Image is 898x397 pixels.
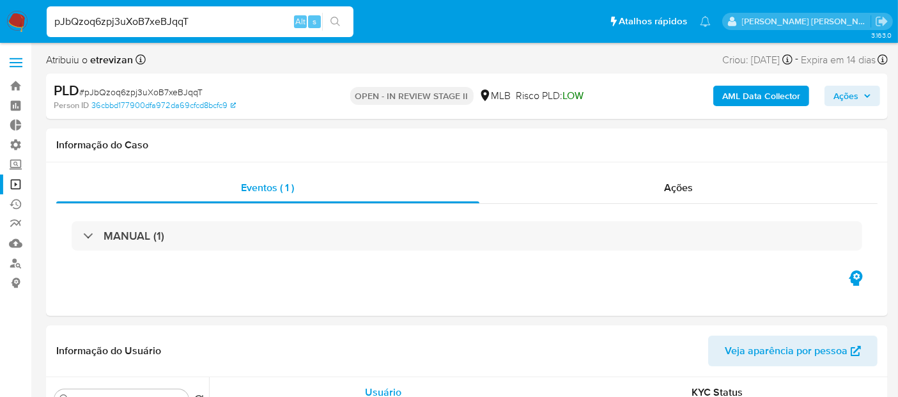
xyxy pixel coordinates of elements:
button: Ações [824,86,880,106]
span: Ações [833,86,858,106]
span: Atalhos rápidos [619,15,687,28]
input: Pesquise usuários ou casos... [47,13,353,30]
div: MANUAL (1) [72,221,862,251]
a: Sair [875,15,888,28]
a: 36cbbd177900dfa972da69cfcd8bcfc9 [91,100,236,111]
span: s [313,15,316,27]
span: LOW [563,88,584,103]
a: Notificações [700,16,711,27]
span: Alt [295,15,306,27]
p: luciana.joia@mercadopago.com.br [742,15,871,27]
div: MLB [479,89,511,103]
b: etrevizan [88,52,133,67]
h3: MANUAL (1) [104,229,164,243]
button: search-icon [322,13,348,31]
div: Criou: [DATE] [722,51,793,68]
span: Atribuiu o [46,53,133,67]
b: AML Data Collector [722,86,800,106]
span: # pJbQzoq6zpj3uXoB7xeBJqqT [79,86,203,98]
span: Eventos ( 1 ) [241,180,294,195]
button: AML Data Collector [713,86,809,106]
span: Risco PLD: [516,89,584,103]
h1: Informação do Caso [56,139,878,152]
span: Ações [664,180,693,195]
span: Veja aparência por pessoa [725,336,848,366]
b: Person ID [54,100,89,111]
span: Expira em 14 dias [801,53,876,67]
h1: Informação do Usuário [56,345,161,357]
button: Veja aparência por pessoa [708,336,878,366]
span: - [795,51,798,68]
p: OPEN - IN REVIEW STAGE II [350,87,474,105]
b: PLD [54,80,79,100]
